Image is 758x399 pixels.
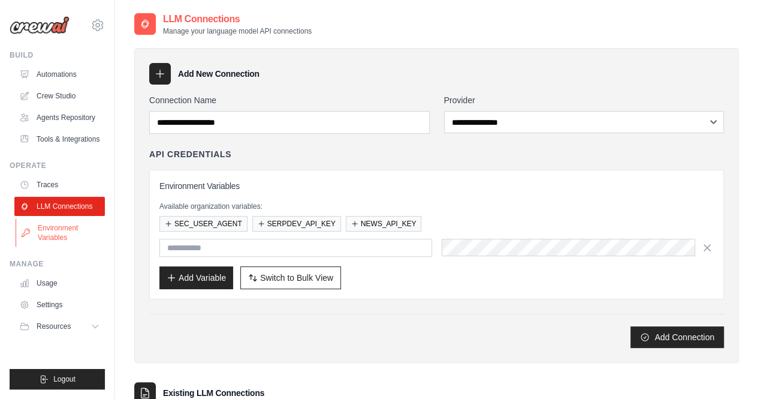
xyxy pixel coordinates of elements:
a: Environment Variables [16,218,106,247]
a: Automations [14,65,105,84]
a: Settings [14,295,105,314]
img: Logo [10,16,70,34]
h3: Existing LLM Connections [163,387,264,399]
h3: Environment Variables [159,180,714,192]
button: Add Connection [630,326,724,348]
h4: API Credentials [149,148,231,160]
button: NEWS_API_KEY [346,216,422,232]
a: Crew Studio [14,86,105,106]
button: SERPDEV_API_KEY [252,216,341,232]
span: Switch to Bulk View [260,272,333,284]
a: Tools & Integrations [14,130,105,149]
h2: LLM Connections [163,12,312,26]
button: Resources [14,317,105,336]
button: Switch to Bulk View [240,266,341,289]
h3: Add New Connection [178,68,259,80]
div: Build [10,50,105,60]
a: Usage [14,274,105,293]
label: Provider [444,94,724,106]
div: Manage [10,259,105,269]
button: Logout [10,369,105,389]
span: Logout [53,374,76,384]
button: SEC_USER_AGENT [159,216,247,232]
label: Connection Name [149,94,430,106]
p: Available organization variables: [159,202,714,211]
span: Resources [37,322,71,331]
a: Traces [14,175,105,194]
button: Add Variable [159,266,233,289]
a: Agents Repository [14,108,105,127]
div: Operate [10,161,105,170]
a: LLM Connections [14,197,105,216]
p: Manage your language model API connections [163,26,312,36]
